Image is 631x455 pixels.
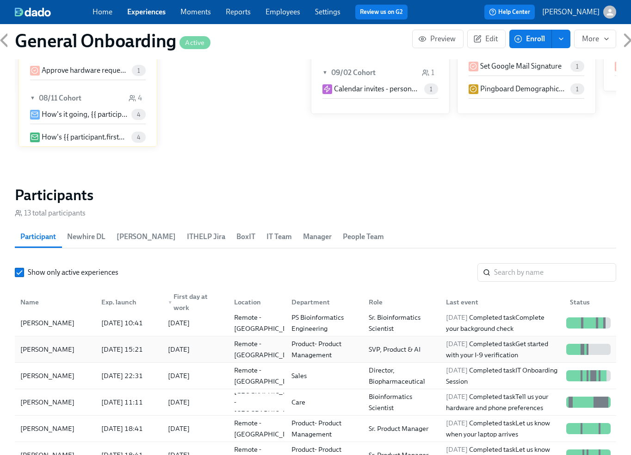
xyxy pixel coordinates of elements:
[424,86,438,93] span: 1
[343,230,384,243] span: People Team
[442,312,563,334] div: Completed task Complete your background check
[15,208,86,218] div: 13 total participants
[365,423,439,434] div: Sr. Product Manager
[42,109,128,120] p: How's it going, {{ participant.firstName }}?
[442,417,563,440] div: Completed task Let us know when your laptop arrives
[288,297,361,308] div: Department
[230,297,284,308] div: Location
[15,310,616,336] div: [PERSON_NAME][DATE] 10:41[DATE]Remote - [GEOGRAPHIC_DATA]PS Bioinformatics EngineeringSr. Bioinfo...
[542,6,616,19] button: [PERSON_NAME]
[15,7,93,17] a: dado
[446,313,468,322] span: [DATE]
[17,397,94,408] div: [PERSON_NAME]
[480,61,562,71] p: Set Google Mail Signature
[446,419,468,427] span: [DATE]
[15,7,51,17] img: dado
[467,30,506,48] button: Edit
[446,392,468,401] span: [DATE]
[98,344,161,355] div: [DATE] 15:21
[161,293,227,311] div: ▼First day at work
[288,417,361,440] div: Product- Product Management
[442,391,563,413] div: Completed task Tell us your hardware and phone preferences
[17,370,94,381] div: [PERSON_NAME]
[570,63,584,70] span: 1
[168,300,173,305] span: ▼
[484,5,535,19] button: Help Center
[442,297,563,308] div: Last event
[365,344,439,355] div: SVP, Product & AI
[15,336,616,363] div: [PERSON_NAME][DATE] 15:21[DATE]Remote - [GEOGRAPHIC_DATA]Product- Product ManagementSVP, Product ...
[230,365,306,387] div: Remote - [GEOGRAPHIC_DATA]
[179,39,210,46] span: Active
[93,7,112,16] a: Home
[164,291,227,313] div: First day at work
[17,317,94,329] div: [PERSON_NAME]
[230,385,306,419] div: [GEOGRAPHIC_DATA] - [GEOGRAPHIC_DATA]
[288,312,361,334] div: PS Bioinformatics Engineering
[15,416,616,442] div: [PERSON_NAME][DATE] 18:41[DATE]Remote - [GEOGRAPHIC_DATA]Product- Product ManagementSr. Product M...
[288,370,361,381] div: Sales
[422,68,434,78] div: 1
[98,370,161,381] div: [DATE] 22:31
[168,423,190,434] div: [DATE]
[412,30,464,48] button: Preview
[17,293,94,311] div: Name
[288,397,361,408] div: Care
[227,293,284,311] div: Location
[168,344,190,355] div: [DATE]
[475,34,498,44] span: Edit
[17,344,78,355] div: [PERSON_NAME]
[20,230,56,243] span: Participant
[127,7,166,16] a: Experiences
[98,297,161,308] div: Exp. launch
[15,30,210,52] h1: General Onboarding
[15,389,616,416] div: [PERSON_NAME][DATE] 11:11[DATE][GEOGRAPHIC_DATA] - [GEOGRAPHIC_DATA]CareBioinformatics Scientist[...
[489,7,530,17] span: Help Center
[570,86,584,93] span: 1
[446,366,468,374] span: [DATE]
[446,340,468,348] span: [DATE]
[39,93,81,103] h6: 08/11 Cohort
[420,34,456,44] span: Preview
[230,312,306,334] div: Remote - [GEOGRAPHIC_DATA]
[168,370,190,381] div: [DATE]
[42,132,128,142] p: How's {{ participant.firstName }}'s onboarding going?
[98,317,161,329] div: [DATE] 10:41
[315,7,340,16] a: Settings
[355,5,408,19] button: Review us on G2
[574,30,616,48] button: More
[516,34,545,44] span: Enroll
[331,68,376,78] h6: 09/02 Cohort
[15,186,616,204] h2: Participants
[187,230,225,243] span: ITHELP Jira
[132,67,146,74] span: 1
[129,93,142,103] div: 4
[226,7,251,16] a: Reports
[284,293,361,311] div: Department
[303,230,332,243] span: Manager
[168,317,190,329] div: [DATE]
[563,293,614,311] div: Status
[542,7,600,17] p: [PERSON_NAME]
[334,84,421,94] p: Calendar invites - personal email
[131,134,146,141] span: 4
[288,338,361,360] div: Product- Product Management
[180,7,211,16] a: Moments
[98,423,161,434] div: [DATE] 18:41
[30,93,37,103] span: ▼
[361,293,439,311] div: Role
[266,230,292,243] span: IT Team
[442,365,563,387] div: Completed task IT Onboarding Session
[17,297,94,308] div: Name
[365,354,439,398] div: National Account Director, Biopharmaceutical Industry
[365,297,439,308] div: Role
[360,7,403,17] a: Review us on G2
[117,230,176,243] span: [PERSON_NAME]
[582,34,608,44] span: More
[131,111,146,118] span: 4
[566,297,614,308] div: Status
[322,68,329,78] span: ▼
[28,267,118,278] span: Show only active experiences
[446,445,468,454] span: [DATE]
